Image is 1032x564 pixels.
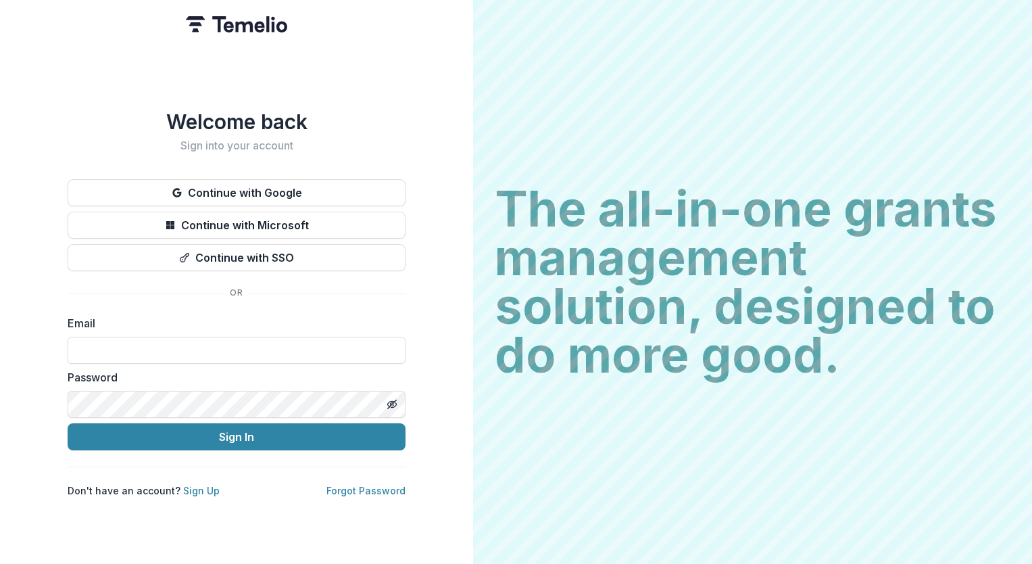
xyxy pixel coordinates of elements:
label: Email [68,315,397,331]
label: Password [68,369,397,385]
button: Continue with Microsoft [68,212,406,239]
h1: Welcome back [68,110,406,134]
p: Don't have an account? [68,484,220,498]
button: Continue with SSO [68,244,406,271]
button: Continue with Google [68,179,406,206]
a: Sign Up [183,485,220,496]
button: Toggle password visibility [381,394,403,415]
h2: Sign into your account [68,139,406,152]
img: Temelio [186,16,287,32]
a: Forgot Password [326,485,406,496]
button: Sign In [68,423,406,450]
